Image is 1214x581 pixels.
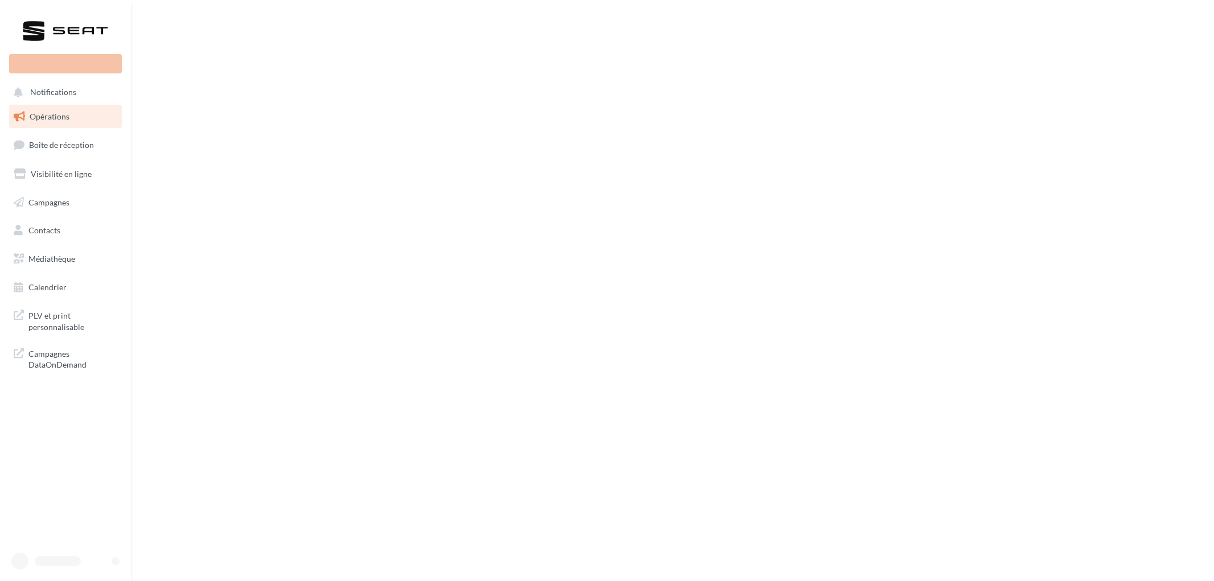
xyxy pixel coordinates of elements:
a: Campagnes DataOnDemand [7,341,124,375]
a: Contacts [7,219,124,242]
a: Campagnes [7,191,124,215]
span: Notifications [30,88,76,97]
a: Opérations [7,105,124,129]
a: Visibilité en ligne [7,162,124,186]
span: Campagnes DataOnDemand [28,346,117,370]
a: Calendrier [7,275,124,299]
a: PLV et print personnalisable [7,303,124,337]
span: Contacts [28,225,60,235]
span: Calendrier [28,282,67,292]
span: PLV et print personnalisable [28,308,117,332]
span: Opérations [30,112,69,121]
span: Boîte de réception [29,140,94,150]
a: Boîte de réception [7,133,124,157]
span: Campagnes [28,197,69,207]
div: Nouvelle campagne [9,54,122,73]
a: Médiathèque [7,247,124,271]
span: Visibilité en ligne [31,169,92,179]
span: Médiathèque [28,254,75,263]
